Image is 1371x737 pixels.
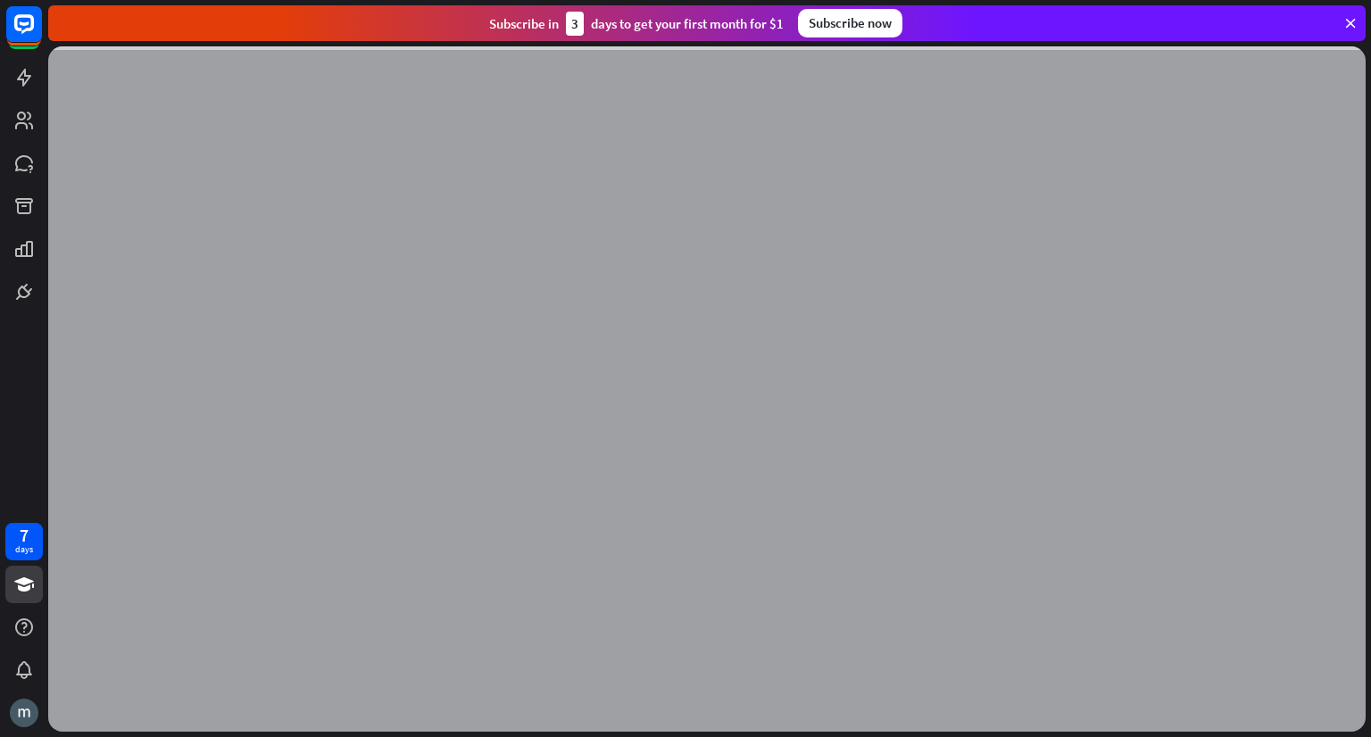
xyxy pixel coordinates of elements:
[15,543,33,556] div: days
[5,523,43,560] a: 7 days
[489,12,784,36] div: Subscribe in days to get your first month for $1
[20,527,29,543] div: 7
[798,9,902,37] div: Subscribe now
[566,12,584,36] div: 3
